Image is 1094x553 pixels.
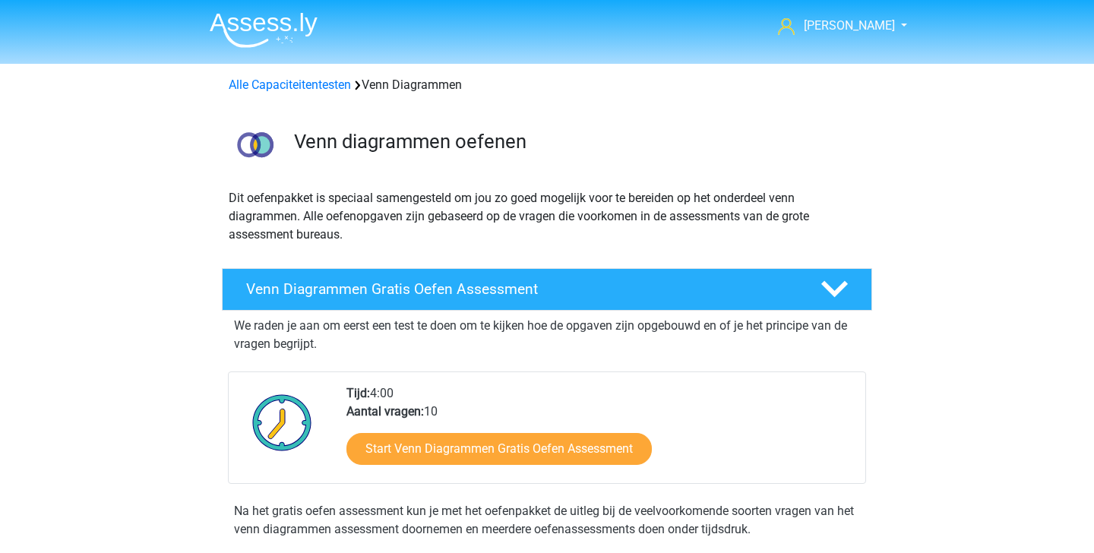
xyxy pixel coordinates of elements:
[210,12,318,48] img: Assessly
[772,17,896,35] a: [PERSON_NAME]
[229,189,865,244] p: Dit oefenpakket is speciaal samengesteld om jou zo goed mogelijk voor te bereiden op het onderdee...
[294,130,860,153] h3: Venn diagrammen oefenen
[804,18,895,33] span: [PERSON_NAME]
[246,280,796,298] h4: Venn Diagrammen Gratis Oefen Assessment
[223,76,871,94] div: Venn Diagrammen
[346,433,652,465] a: Start Venn Diagrammen Gratis Oefen Assessment
[335,384,865,483] div: 4:00 10
[223,112,287,177] img: venn diagrammen
[346,386,370,400] b: Tijd:
[346,404,424,419] b: Aantal vragen:
[229,77,351,92] a: Alle Capaciteitentesten
[244,384,321,460] img: Klok
[234,317,860,353] p: We raden je aan om eerst een test te doen om te kijken hoe de opgaven zijn opgebouwd en of je het...
[228,502,866,539] div: Na het gratis oefen assessment kun je met het oefenpakket de uitleg bij de veelvoorkomende soorte...
[216,268,878,311] a: Venn Diagrammen Gratis Oefen Assessment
